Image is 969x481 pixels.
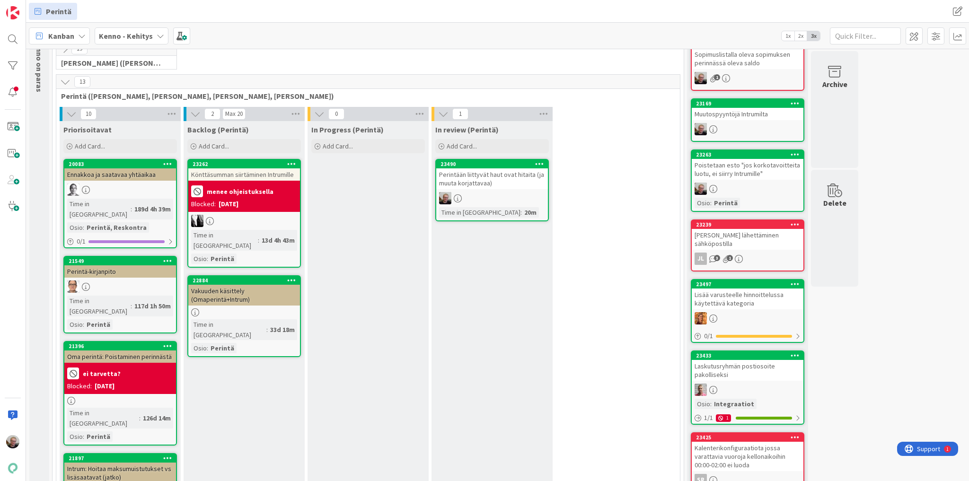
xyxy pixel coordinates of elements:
[29,3,77,20] a: Perintä
[692,123,803,135] div: JH
[49,4,52,11] div: 1
[188,285,300,306] div: Vakuuden käsittely (Omaperintä+Intrum)
[131,301,132,311] span: :
[704,331,713,341] span: 0 / 1
[696,281,803,288] div: 23497
[99,31,153,41] b: Kenno - Kehitys
[692,280,803,289] div: 23497
[692,99,803,108] div: 23169
[696,151,803,158] div: 23263
[67,319,83,330] div: Osio
[692,150,803,180] div: 23263Poistetaan esto "jos korkotavoitteita luotu, ei siirry Intrumille"
[452,108,468,120] span: 1
[692,229,803,250] div: [PERSON_NAME] lähettäminen sähköpostilla
[46,6,71,17] span: Perintä
[692,99,803,120] div: 23169Muutospyyntöjä Intrumilta
[84,431,113,442] div: Perintä
[268,324,297,335] div: 33d 18m
[67,381,92,391] div: Blocked:
[199,142,229,150] span: Add Card...
[188,215,300,227] div: KV
[188,160,300,181] div: 23262Könttäsumman siirtäminen Intrumille
[64,280,176,293] div: PK
[84,319,113,330] div: Perintä
[692,72,803,84] div: JH
[436,160,548,189] div: 23490Perintään liittyvät haut ovat hitaita (ja muuta korjattavaa)
[704,413,713,423] span: 1 / 1
[191,199,216,209] div: Blocked:
[436,168,548,189] div: Perintään liittyvät haut ovat hitaita (ja muuta korjattavaa)
[696,352,803,359] div: 23433
[64,350,176,363] div: Oma perintä: Poistaminen perinnästä
[191,254,207,264] div: Osio
[695,312,707,324] img: TL
[691,350,804,425] a: 23433Laskutusryhmän postiosoite pakolliseksiHJOsio:Integraatiot1/11
[692,150,803,159] div: 23263
[6,462,19,475] img: avatar
[67,199,131,219] div: Time in [GEOGRAPHIC_DATA]
[712,198,740,208] div: Perintä
[692,433,803,442] div: 23425
[187,275,301,357] a: 22884Vakuuden käsittely (Omaperintä+Intrum)Time in [GEOGRAPHIC_DATA]:33d 18mOsio:Perintä
[6,435,19,448] img: JH
[692,351,803,360] div: 23433
[691,39,804,91] a: Sopimuslistalla oleva sopimuksen perinnässä oleva saldoJH
[64,184,176,196] div: PH
[69,258,176,264] div: 21549
[61,91,668,101] span: Perintä (Jaakko, PetriH, MikkoV, Pasi)
[64,168,176,181] div: Ennakkoa ja saatavaa yhtäaikaa
[188,168,300,181] div: Könttäsumman siirtäminen Intrumille
[696,100,803,107] div: 23169
[712,399,757,409] div: Integraatiot
[67,431,83,442] div: Osio
[63,125,112,134] span: Priorisoitavat
[435,159,549,221] a: 23490Perintään liittyvät haut ovat hitaita (ja muuta korjattavaa)JHTime in [GEOGRAPHIC_DATA]:20m
[692,48,803,69] div: Sopimuslistalla oleva sopimuksen perinnässä oleva saldo
[64,265,176,278] div: Perintä-kirjanpito
[696,434,803,441] div: 23425
[691,279,804,343] a: 23497Lisää varusteelle hinnoittelussa käytettävä kategoriaTL0/1
[188,276,300,306] div: 22884Vakuuden käsittely (Omaperintä+Intrum)
[696,221,803,228] div: 23239
[710,399,712,409] span: :
[63,159,177,248] a: 20083Ennakkoa ja saatavaa yhtäaikaaPHTime in [GEOGRAPHIC_DATA]:189d 4h 39mOsio:Perintä, Reskontra0/1
[188,276,300,285] div: 22884
[64,342,176,363] div: 21396Oma perintä: Poistaminen perinnästä
[692,351,803,381] div: 23433Laskutusryhmän postiosoite pakolliseksi
[67,184,79,196] img: PH
[141,413,173,423] div: 126d 14m
[67,280,79,293] img: PK
[323,142,353,150] span: Add Card...
[695,123,707,135] img: JH
[35,39,44,92] span: Kenno on paras
[794,31,807,41] span: 2x
[67,222,83,233] div: Osio
[77,236,86,246] span: 0 / 1
[74,76,90,87] span: 13
[48,30,74,42] span: Kanban
[75,142,105,150] span: Add Card...
[311,125,384,134] span: In Progress (Perintä)
[64,257,176,278] div: 21549Perintä-kirjanpito
[132,301,173,311] div: 117d 1h 50m
[692,280,803,309] div: 23497Lisää varusteelle hinnoittelussa käytettävä kategoria
[208,254,237,264] div: Perintä
[692,312,803,324] div: TL
[64,257,176,265] div: 21549
[266,324,268,335] span: :
[187,125,249,134] span: Backlog (Perintä)
[692,253,803,265] div: JL
[714,255,720,261] span: 3
[64,160,176,181] div: 20083Ennakkoa ja saatavaa yhtäaikaa
[259,235,297,245] div: 13d 4h 43m
[258,235,259,245] span: :
[207,254,208,264] span: :
[439,192,451,204] img: JH
[64,160,176,168] div: 20083
[807,31,820,41] span: 3x
[716,414,731,422] div: 1
[83,370,121,377] b: ei tarvetta?
[84,222,149,233] div: Perintä, Reskontra
[692,384,803,396] div: HJ
[692,220,803,250] div: 23239[PERSON_NAME] lähettäminen sähköpostilla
